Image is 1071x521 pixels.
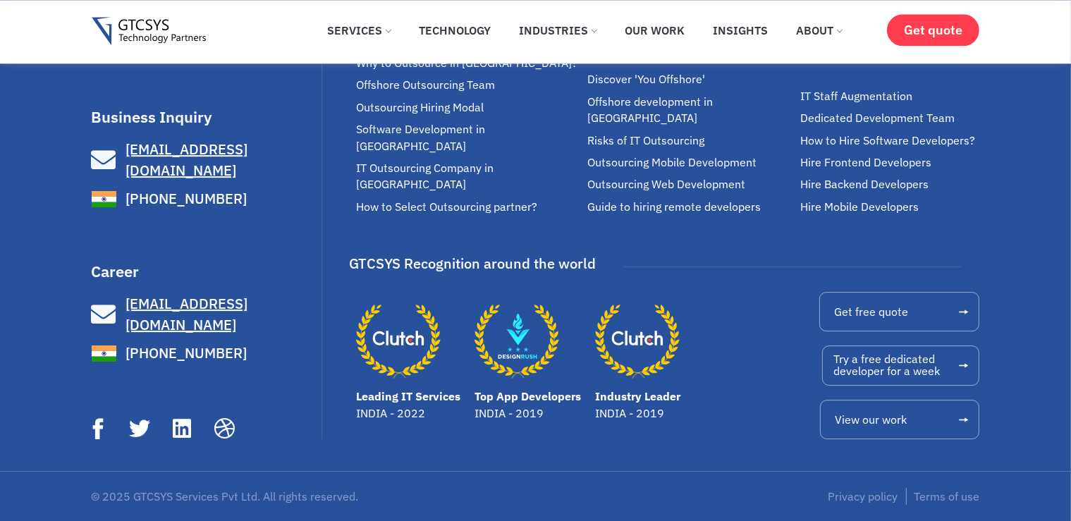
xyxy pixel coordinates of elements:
[475,405,581,422] p: INDIA - 2019
[800,154,931,171] span: Hire Frontend Developers
[356,77,580,93] a: Offshore Outsourcing Team
[356,199,537,215] span: How to Select Outsourcing partner?
[587,94,793,127] a: Offshore development in [GEOGRAPHIC_DATA]
[92,17,207,46] img: Gtcsys logo
[834,306,908,317] span: Get free quote
[904,23,962,37] span: Get quote
[587,133,704,149] span: Risks of IT Outsourcing
[587,71,705,87] span: Discover 'You Offshore'
[356,160,580,193] a: IT Outsourcing Company in [GEOGRAPHIC_DATA]
[122,343,247,364] span: [PHONE_NUMBER]
[587,71,793,87] a: Discover 'You Offshore'
[408,15,501,46] a: Technology
[587,176,793,192] a: Outsourcing Web Development
[587,154,793,171] a: Outsourcing Mobile Development
[800,88,912,104] span: IT Staff Augmentation
[800,88,987,104] a: IT Staff Augmentation
[835,414,907,425] span: View our work
[92,139,319,181] a: [EMAIL_ADDRESS][DOMAIN_NAME]
[475,299,559,384] a: Top App Developers
[92,491,529,502] p: © 2025 GTCSYS Services Pvt Ltd. All rights reserved.
[587,199,761,215] span: Guide to hiring remote developers
[914,488,980,505] a: Terms of use
[587,176,745,192] span: Outsourcing Web Development
[800,110,955,126] span: Dedicated Development Team
[800,110,987,126] a: Dedicated Development Team
[356,99,580,116] a: Outsourcing Hiring Modal
[800,154,987,171] a: Hire Frontend Developers
[800,176,929,192] span: Hire Backend Developers
[356,99,484,116] span: Outsourcing Hiring Modal
[822,345,979,386] a: Try a free dedicateddeveloper for a week
[349,250,596,277] div: GTCSYS Recognition around the world
[122,188,247,209] span: [PHONE_NUMBER]
[92,264,319,279] h3: Career
[800,199,987,215] a: Hire Mobile Developers
[92,293,319,336] a: [EMAIL_ADDRESS][DOMAIN_NAME]
[92,187,319,212] a: [PHONE_NUMBER]
[820,400,979,439] a: View our work
[595,389,680,403] a: Industry Leader
[356,77,495,93] span: Offshore Outsourcing Team
[126,140,247,180] span: [EMAIL_ADDRESS][DOMAIN_NAME]
[800,133,987,149] a: How to Hire Software Developers?
[356,389,460,403] a: Leading IT Services
[702,15,778,46] a: Insights
[833,353,940,378] span: Try a free dedicated developer for a week
[475,389,581,403] a: Top App Developers
[356,405,460,422] p: INDIA - 2022
[819,292,979,331] a: Get free quote
[356,121,580,154] a: Software Development in [GEOGRAPHIC_DATA]
[356,199,580,215] a: How to Select Outsourcing partner?
[800,133,975,149] span: How to Hire Software Developers?
[317,15,401,46] a: Services
[614,15,695,46] a: Our Work
[587,133,793,149] a: Risks of IT Outsourcing
[595,299,680,384] a: Industry Leader
[800,176,987,192] a: Hire Backend Developers
[785,15,852,46] a: About
[595,405,680,422] p: INDIA - 2019
[828,488,898,505] a: Privacy policy
[587,199,793,215] a: Guide to hiring remote developers
[508,15,607,46] a: Industries
[126,294,247,334] span: [EMAIL_ADDRESS][DOMAIN_NAME]
[587,154,757,171] span: Outsourcing Mobile Development
[92,109,319,125] h3: Business Inquiry
[92,341,319,366] a: [PHONE_NUMBER]
[800,199,919,215] span: Hire Mobile Developers
[887,14,979,46] a: Get quote
[356,299,441,384] a: Leading IT Services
